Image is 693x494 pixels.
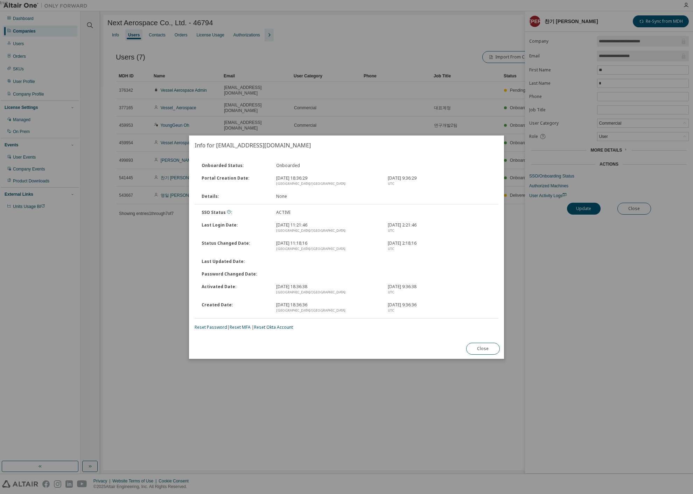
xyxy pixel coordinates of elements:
[272,302,384,313] div: [DATE] 18:36:36
[388,246,492,252] div: UTC
[197,222,272,234] div: Last Login Date :
[276,290,380,295] div: [GEOGRAPHIC_DATA]/[GEOGRAPHIC_DATA]
[197,194,272,199] div: Details :
[197,284,272,295] div: Activated Date :
[197,163,272,168] div: Onboarded Status :
[388,290,492,295] div: UTC
[195,324,227,330] a: Reset Password
[276,181,380,187] div: [GEOGRAPHIC_DATA]/[GEOGRAPHIC_DATA]
[195,325,498,330] div: | |
[230,324,251,330] a: Reset MFA
[388,228,492,234] div: UTC
[197,271,272,277] div: Password Changed Date :
[197,210,272,215] div: SSO Status :
[197,175,272,187] div: Portal Creation Date :
[254,324,293,330] a: Reset Okta Account
[272,163,384,168] div: Onboarded
[272,210,384,215] div: ACTIVE
[276,246,380,252] div: [GEOGRAPHIC_DATA]/[GEOGRAPHIC_DATA]
[384,284,496,295] div: [DATE] 9:36:38
[384,175,496,187] div: [DATE] 9:36:29
[272,284,384,295] div: [DATE] 18:36:38
[276,308,380,313] div: [GEOGRAPHIC_DATA]/[GEOGRAPHIC_DATA]
[276,228,380,234] div: [GEOGRAPHIC_DATA]/[GEOGRAPHIC_DATA]
[272,241,384,252] div: [DATE] 11:18:16
[272,222,384,234] div: [DATE] 11:21:46
[272,175,384,187] div: [DATE] 18:36:29
[384,241,496,252] div: [DATE] 2:18:16
[197,259,272,264] div: Last Updated Date :
[384,222,496,234] div: [DATE] 2:21:46
[384,302,496,313] div: [DATE] 9:36:36
[466,343,500,355] button: Close
[197,302,272,313] div: Created Date :
[272,194,384,199] div: None
[197,241,272,252] div: Status Changed Date :
[388,181,492,187] div: UTC
[388,308,492,313] div: UTC
[189,135,504,155] h2: Info for [EMAIL_ADDRESS][DOMAIN_NAME]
